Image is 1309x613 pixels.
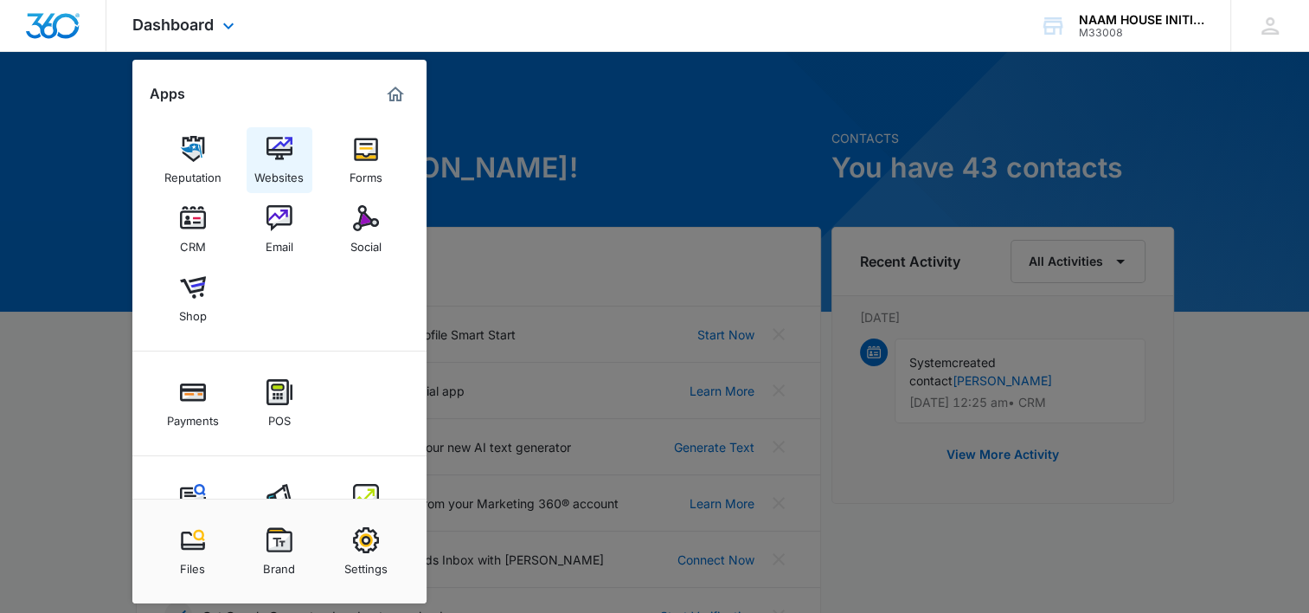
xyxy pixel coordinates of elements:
div: Files [180,553,205,576]
div: Email [266,231,293,254]
div: POS [268,405,291,428]
a: Payments [160,371,226,436]
a: Intelligence [333,475,399,541]
a: Brand [247,519,312,584]
h2: Apps [150,86,185,102]
a: Forms [333,127,399,193]
a: Email [247,197,312,262]
span: Dashboard [132,16,214,34]
a: Content [160,475,226,541]
div: Payments [167,405,219,428]
div: Websites [254,162,304,184]
div: CRM [180,231,206,254]
a: Reputation [160,127,226,193]
div: Reputation [164,162,221,184]
a: Shop [160,266,226,332]
a: Social [333,197,399,262]
div: Settings [344,553,388,576]
div: account id [1079,27,1205,39]
div: Brand [263,553,295,576]
a: Marketing 360® Dashboard [382,81,409,108]
div: Forms [350,162,382,184]
a: Settings [333,519,399,584]
div: Social [350,231,382,254]
div: Shop [179,300,207,323]
a: CRM [160,197,226,262]
a: Websites [247,127,312,193]
a: POS [247,371,312,436]
div: account name [1079,13,1205,27]
a: Files [160,519,226,584]
a: Ads [247,475,312,541]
